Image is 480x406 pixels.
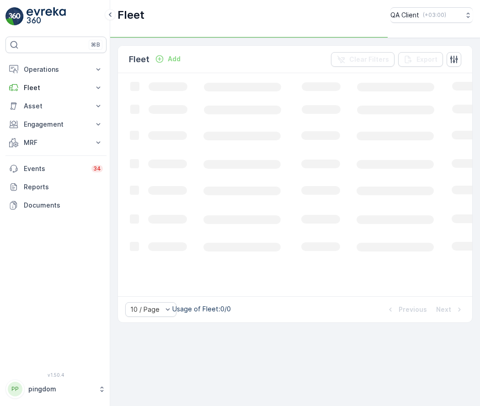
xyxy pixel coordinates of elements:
[5,60,107,79] button: Operations
[399,305,427,314] p: Previous
[27,7,66,26] img: logo_light-DOdMpM7g.png
[5,79,107,97] button: Fleet
[24,164,86,173] p: Events
[390,7,473,23] button: QA Client(+03:00)
[24,182,103,192] p: Reports
[24,83,88,92] p: Fleet
[5,7,24,26] img: logo
[91,41,100,48] p: ⌘B
[5,178,107,196] a: Reports
[390,11,419,20] p: QA Client
[349,55,389,64] p: Clear Filters
[5,160,107,178] a: Events34
[385,304,428,315] button: Previous
[5,196,107,214] a: Documents
[8,382,22,396] div: PP
[5,134,107,152] button: MRF
[5,372,107,378] span: v 1.50.4
[5,97,107,115] button: Asset
[5,379,107,399] button: PPpingdom
[24,201,103,210] p: Documents
[398,52,443,67] button: Export
[24,120,88,129] p: Engagement
[93,165,101,172] p: 34
[24,101,88,111] p: Asset
[5,115,107,134] button: Engagement
[28,385,94,394] p: pingdom
[423,11,446,19] p: ( +03:00 )
[117,8,144,22] p: Fleet
[435,304,465,315] button: Next
[24,65,88,74] p: Operations
[168,54,181,64] p: Add
[172,304,231,314] p: Usage of Fleet : 0/0
[331,52,395,67] button: Clear Filters
[129,53,149,66] p: Fleet
[24,138,88,147] p: MRF
[436,305,451,314] p: Next
[151,53,184,64] button: Add
[416,55,437,64] p: Export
